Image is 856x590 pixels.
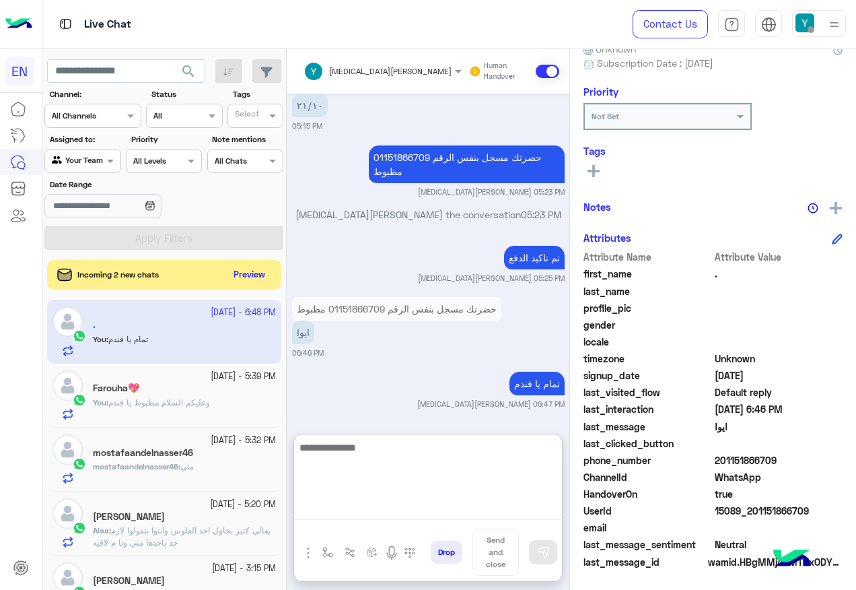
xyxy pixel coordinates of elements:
[292,321,314,344] p: 5/10/2025, 6:46 PM
[715,402,843,416] span: 2025-10-05T15:46:59.587Z
[84,15,131,34] p: Live Chat
[73,393,86,407] img: WhatsApp
[484,61,533,82] small: Human Handover
[212,133,281,145] label: Note mentions
[583,335,712,349] span: locale
[93,383,139,394] h5: Farouha💖
[583,352,712,366] span: timezone
[583,250,712,264] span: Attribute Name
[583,201,611,213] h6: Notes
[93,525,111,535] b: :
[795,13,814,32] img: userImage
[52,434,83,465] img: defaultAdmin.png
[52,370,83,401] img: defaultAdmin.png
[212,562,276,575] small: [DATE] - 3:15 PM
[583,284,712,298] span: last_name
[131,133,201,145] label: Priority
[50,88,140,100] label: Channel:
[77,269,159,281] span: Incoming 2 new chats
[583,436,712,451] span: last_clicked_button
[292,121,322,131] small: 05:15 PM
[708,555,843,569] span: wamid.HBgMMjAxMTUxODY2NzA5FQIAEhgUM0FDQjQyNEUyQjRGMkM4RDA1QjkA
[93,461,180,471] b: :
[583,267,712,281] span: first_name
[292,348,324,358] small: 06:46 PM
[44,226,283,250] button: Apply Filters
[73,521,86,535] img: WhatsApp
[211,434,276,447] small: [DATE] - 5:32 PM
[715,420,843,434] span: ايوا
[417,399,565,409] small: [MEDICAL_DATA][PERSON_NAME] 06:47 PM
[536,546,550,559] img: send message
[715,504,843,518] span: 15089_201151866709
[361,542,384,564] button: create order
[715,352,843,366] span: Unknown
[504,246,565,269] p: 5/10/2025, 5:25 PM
[93,447,193,459] h5: mostafaandelnasser46
[317,542,339,564] button: select flow
[233,88,282,100] label: Tags
[211,370,276,383] small: [DATE] - 5:39 PM
[73,457,86,471] img: WhatsApp
[583,402,712,416] span: last_interaction
[830,202,842,214] img: add
[431,541,462,564] button: Drop
[583,521,712,535] span: email
[583,318,712,332] span: gender
[583,368,712,383] span: signup_date
[761,17,777,32] img: tab
[228,265,271,285] button: Preview
[418,273,565,284] small: [MEDICAL_DATA][PERSON_NAME] 05:25 PM
[108,397,210,407] span: وعليكم السلام مظبوط يا فندم
[633,10,708,38] a: Contact Us
[180,63,197,79] span: search
[151,88,221,100] label: Status
[826,16,843,33] img: profile
[583,232,631,244] h6: Attributes
[715,368,843,383] span: 2025-10-05T14:14:36.364Z
[583,42,636,56] span: Unknown
[384,545,400,561] img: send voice note
[583,301,712,315] span: profile_pic
[583,555,705,569] span: last_message_id
[715,521,843,535] span: null
[367,547,378,558] img: create order
[715,250,843,264] span: Attribute Value
[345,547,355,558] img: Trigger scenario
[583,453,712,467] span: phone_number
[93,525,271,548] span: بقالي كتير بحاول اخد الفلوس وانتوا بتقولوا لازم حد ياخدها مني ونا م لاقيه
[322,547,333,558] img: select flow
[808,203,818,214] img: notes
[50,133,119,145] label: Assigned to:
[233,108,259,123] div: Select
[5,10,32,38] img: Logo
[597,56,713,70] span: Subscription Date : [DATE]
[583,145,843,157] h6: Tags
[472,529,519,576] button: Send and close
[93,461,178,471] span: mostafaandelnasser46
[210,498,276,511] small: [DATE] - 5:20 PM
[418,187,565,197] small: [MEDICAL_DATA][PERSON_NAME] 05:23 PM
[715,487,843,501] span: true
[583,385,712,399] span: last_visited_flow
[52,498,83,529] img: defaultAdmin.png
[292,297,501,321] p: 5/10/2025, 6:46 PM
[583,504,712,518] span: UserId
[718,10,745,38] a: tab
[583,487,712,501] span: HandoverOn
[521,209,561,220] span: 05:23 PM
[715,318,843,332] span: null
[300,545,316,561] img: send attachment
[715,335,843,349] span: null
[93,525,109,535] span: Alaa
[715,537,843,552] span: 0
[93,575,165,587] h5: Sara Nabil
[769,536,816,583] img: hulul-logo.png
[715,453,843,467] span: 201151866709
[583,537,712,552] span: last_message_sentiment
[583,86,618,98] h6: Priority
[339,542,361,564] button: Trigger scenario
[715,470,843,484] span: 2
[5,57,34,86] div: EN
[93,397,108,407] b: :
